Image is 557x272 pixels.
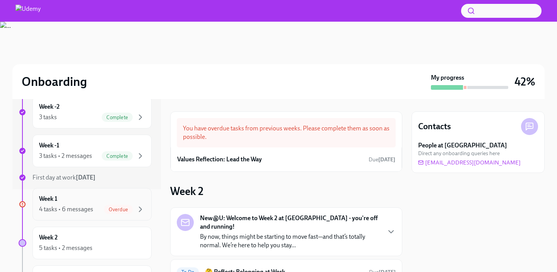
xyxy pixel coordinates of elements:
h4: Contacts [418,121,451,132]
span: Direct any onboarding queries here [418,150,500,157]
h6: Week 2 [39,233,58,242]
div: You have overdue tasks from previous weeks. Please complete them as soon as possible. [177,118,396,147]
h2: Onboarding [22,74,87,89]
h3: 42% [514,75,535,89]
a: [EMAIL_ADDRESS][DOMAIN_NAME] [418,159,521,166]
h3: Week 2 [170,184,203,198]
img: Udemy [15,5,41,17]
a: First day at work[DATE] [19,173,152,182]
span: Complete [102,153,133,159]
a: Week 25 tasks • 2 messages [19,227,152,259]
span: First day at work [32,174,96,181]
strong: My progress [431,74,464,82]
strong: People at [GEOGRAPHIC_DATA] [418,141,507,150]
a: Values Reflection: Lead the WayDue[DATE] [177,154,395,165]
strong: New@U: Welcome to Week 2 at [GEOGRAPHIC_DATA] - you're off and running! [200,214,380,231]
strong: [DATE] [76,174,96,181]
div: 5 tasks • 2 messages [39,244,92,252]
strong: [DATE] [378,156,395,163]
a: Week -23 tasksComplete [19,96,152,128]
p: By now, things might be starting to move fast—and that’s totally normal. We’re here to help you s... [200,233,380,250]
h6: Week -2 [39,103,60,111]
h6: Values Reflection: Lead the Way [177,155,262,164]
h6: Week -1 [39,141,59,150]
h6: Week 1 [39,195,57,203]
span: Overdue [104,207,133,212]
div: 3 tasks • 2 messages [39,152,92,160]
div: 3 tasks [39,113,57,121]
a: Week -13 tasks • 2 messagesComplete [19,135,152,167]
span: Due [369,156,395,163]
a: Week 14 tasks • 6 messagesOverdue [19,188,152,221]
span: Complete [102,115,133,120]
div: 4 tasks • 6 messages [39,205,93,214]
span: September 29th, 2025 08:00 [369,156,395,163]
